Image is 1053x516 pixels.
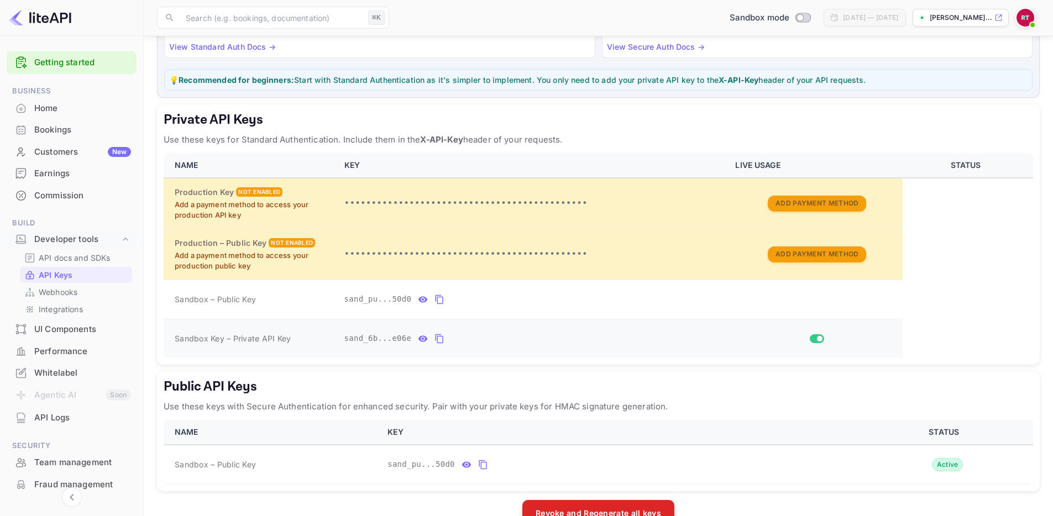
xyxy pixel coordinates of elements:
span: Sandbox mode [730,12,790,24]
div: Webhooks [20,284,132,300]
div: Not enabled [236,187,282,197]
div: Fraud management [7,474,137,496]
a: API Logs [7,407,137,428]
div: Home [34,102,131,115]
th: STATUS [903,153,1033,178]
button: Add Payment Method [768,196,866,212]
div: Getting started [7,51,137,74]
p: API Keys [39,269,72,281]
div: Performance [7,341,137,362]
div: ⌘K [368,10,385,25]
div: UI Components [34,323,131,336]
strong: Recommended for beginners: [179,75,294,85]
p: Add a payment method to access your production API key [175,199,331,221]
th: NAME [164,420,381,445]
a: Getting started [34,56,131,69]
table: public api keys table [164,420,1033,485]
a: Webhooks [24,286,128,298]
div: Team management [7,452,137,473]
p: [PERSON_NAME]... [930,13,992,23]
div: Integrations [20,301,132,317]
div: Earnings [34,167,131,180]
p: Integrations [39,303,83,315]
p: Use these keys for Standard Authentication. Include them in the header of your requests. [164,133,1033,146]
div: Home [7,98,137,119]
div: Not enabled [269,238,315,248]
p: ••••••••••••••••••••••••••••••••••••••••••••• [344,197,722,210]
img: Reinard Ferdinand Tanex [1017,9,1034,27]
div: Whitelabel [7,362,137,384]
div: Commission [34,189,131,202]
div: Whitelabel [34,367,131,380]
button: Collapse navigation [62,487,82,507]
span: Security [7,440,137,452]
a: UI Components [7,319,137,339]
div: Developer tools [34,233,120,246]
div: API Logs [7,407,137,429]
th: LIVE USAGE [729,153,903,178]
th: STATUS [859,420,1033,445]
a: Integrations [24,303,128,315]
div: Switch to Production mode [725,12,815,24]
div: API Logs [34,412,131,424]
span: sand_pu...50d0 [344,293,412,305]
a: View Secure Auth Docs → [607,42,705,51]
a: Home [7,98,137,118]
th: NAME [164,153,338,178]
a: Earnings [7,163,137,183]
button: Add Payment Method [768,246,866,262]
span: Sandbox – Public Key [175,459,256,470]
a: Fraud management [7,474,137,494]
th: KEY [381,420,859,445]
p: Webhooks [39,286,77,298]
strong: X-API-Key [420,134,463,145]
th: KEY [338,153,729,178]
span: sand_pu...50d0 [387,459,455,470]
table: private api keys table [164,153,1033,358]
strong: X-API-Key [719,75,758,85]
div: [DATE] — [DATE] [843,13,898,23]
div: Bookings [7,119,137,141]
span: sand_6b...e06e [344,333,412,344]
a: Performance [7,341,137,361]
input: Search (e.g. bookings, documentation) [179,7,364,29]
div: API docs and SDKs [20,250,132,266]
a: Add Payment Method [768,198,866,207]
div: Bookings [34,124,131,136]
div: Commission [7,185,137,207]
p: Use these keys with Secure Authentication for enhanced security. Pair with your private keys for ... [164,400,1033,413]
div: Active [932,458,963,471]
div: Customers [34,146,131,159]
a: Bookings [7,119,137,140]
p: API docs and SDKs [39,252,111,264]
p: 💡 Start with Standard Authentication as it's simpler to implement. You only need to add your priv... [169,74,1028,86]
span: Sandbox – Public Key [175,293,256,305]
p: ••••••••••••••••••••••••••••••••••••••••••••• [344,248,722,261]
div: API Keys [20,267,132,283]
div: Developer tools [7,230,137,249]
div: Team management [34,456,131,469]
div: Fraud management [34,478,131,491]
div: UI Components [7,319,137,340]
a: View Standard Auth Docs → [169,42,276,51]
div: New [108,147,131,157]
a: API Keys [24,269,128,281]
a: API docs and SDKs [24,252,128,264]
a: Commission [7,185,137,206]
h5: Public API Keys [164,378,1033,396]
span: Business [7,85,137,97]
h5: Private API Keys [164,111,1033,129]
div: CustomersNew [7,141,137,163]
div: Earnings [7,163,137,185]
a: CustomersNew [7,141,137,162]
a: Add Payment Method [768,249,866,258]
a: Team management [7,452,137,472]
span: Build [7,217,137,229]
h6: Production Key [175,186,234,198]
h6: Production – Public Key [175,237,266,249]
p: Add a payment method to access your production public key [175,250,331,272]
a: Whitelabel [7,362,137,383]
img: LiteAPI logo [9,9,71,27]
span: Sandbox Key – Private API Key [175,334,291,343]
div: Performance [34,345,131,358]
